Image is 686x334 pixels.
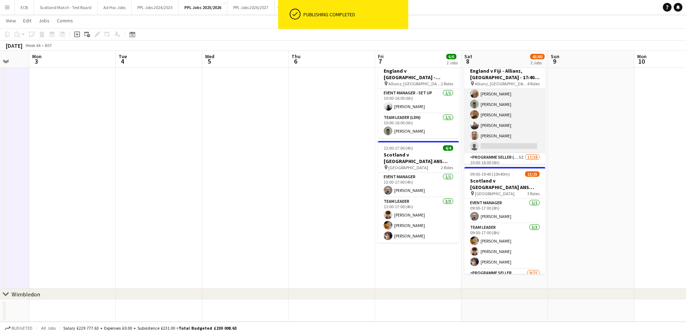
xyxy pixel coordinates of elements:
span: [GEOGRAPHIC_DATA] [475,191,515,196]
a: Edit [20,16,34,25]
span: All jobs [40,325,57,331]
app-card-role: Event Manager - Set up1/110:00-16:00 (6h)[PERSON_NAME] [378,89,459,114]
button: Budgeted [4,324,34,332]
button: PPL Jobs 2025/2026 [179,0,227,14]
span: 5 [204,57,214,65]
app-card-role: Team Leader (LDN)5/608:00-16:00 (8h)[PERSON_NAME][PERSON_NAME][PERSON_NAME][PERSON_NAME][PERSON_N... [464,76,545,153]
span: 43/60 [530,54,545,59]
span: Mon [32,53,42,60]
app-job-card: 13:00-17:00 (4h)4/4Scotland v [GEOGRAPHIC_DATA] ANS 2025- Setup [GEOGRAPHIC_DATA]2 RolesEvent Man... [378,141,459,243]
span: Sun [551,53,559,60]
div: BST [45,43,52,48]
h3: England v [GEOGRAPHIC_DATA] - Allianz, [GEOGRAPHIC_DATA] - Setup [378,68,459,81]
button: PPL Jobs 2024/2025 [132,0,179,14]
span: Tue [119,53,127,60]
span: Mon [637,53,647,60]
span: 4 Roles [527,81,540,86]
span: 13/25 [525,171,540,177]
span: 4/4 [443,145,453,151]
app-job-card: 08:00-17:00 (9h)30/35England v Fiji - Allianz, [GEOGRAPHIC_DATA] - 17:40 KO Allianz, [GEOGRAPHIC_... [464,57,545,164]
span: View [6,17,16,24]
span: 4 [118,57,127,65]
app-card-role: Team Leader3/313:00-17:00 (4h)[PERSON_NAME][PERSON_NAME][PERSON_NAME] [378,197,459,243]
span: Thu [291,53,301,60]
h3: Scotland v [GEOGRAPHIC_DATA] ANS 2025 - 15:10 KO [464,177,545,190]
div: [DATE] [6,42,22,49]
div: Wimbledon [12,291,40,298]
span: Edit [23,17,31,24]
button: ECB [15,0,34,14]
span: 9 [550,57,559,65]
div: Salary £229 777.63 + Expenses £0.00 + Subsistence £231.00 = [63,325,237,331]
div: Publishing completed [303,11,405,18]
span: Wed [205,53,214,60]
span: Week 44 [24,43,42,48]
button: PPL Jobs 2026/2027 [227,0,274,14]
app-card-role: Event Manager1/113:00-17:00 (4h)[PERSON_NAME] [378,173,459,197]
app-job-card: 09:00-19:40 (10h40m)13/25Scotland v [GEOGRAPHIC_DATA] ANS 2025 - 15:10 KO [GEOGRAPHIC_DATA]3 Role... [464,167,545,274]
span: 7 [377,57,384,65]
span: Fri [378,53,384,60]
a: View [3,16,19,25]
app-card-role: Team Leader (LDN)1/110:00-16:00 (6h)[PERSON_NAME] [378,114,459,138]
app-job-card: 10:00-16:00 (6h)2/2England v [GEOGRAPHIC_DATA] - Allianz, [GEOGRAPHIC_DATA] - Setup Allianz, [GEO... [378,57,459,138]
app-card-role: Event Manager1/109:00-17:00 (8h)[PERSON_NAME] [464,199,545,223]
span: 3 Roles [527,191,540,196]
span: 10 [636,57,647,65]
span: Allianz, [GEOGRAPHIC_DATA] [475,81,527,86]
div: 2 Jobs [447,60,458,65]
h3: Scotland v [GEOGRAPHIC_DATA] ANS 2025- Setup [378,151,459,164]
button: Ad Hoc Jobs [98,0,132,14]
button: Scotland Match - Test Board [34,0,98,14]
span: Comms [57,17,73,24]
span: Sat [464,53,472,60]
span: 2 Roles [441,81,453,86]
h3: England v Fiji - Allianz, [GEOGRAPHIC_DATA] - 17:40 KO [464,68,545,81]
a: Comms [54,16,76,25]
a: Jobs [36,16,52,25]
span: 3 [31,57,42,65]
span: [GEOGRAPHIC_DATA] [388,165,428,170]
span: Jobs [39,17,50,24]
span: 2 Roles [441,165,453,170]
span: Budgeted [12,326,33,331]
span: 8 [463,57,472,65]
span: 09:00-19:40 (10h40m) [470,171,510,177]
span: 6 [290,57,301,65]
span: Allianz, [GEOGRAPHIC_DATA] [388,81,441,86]
app-card-role: Team Leader3/309:00-17:00 (8h)[PERSON_NAME][PERSON_NAME][PERSON_NAME] [464,223,545,269]
span: Total Budgeted £230 008.63 [179,325,237,331]
div: 2 Jobs [531,60,544,65]
span: 6/6 [446,54,456,59]
span: 13:00-17:00 (4h) [384,145,413,151]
